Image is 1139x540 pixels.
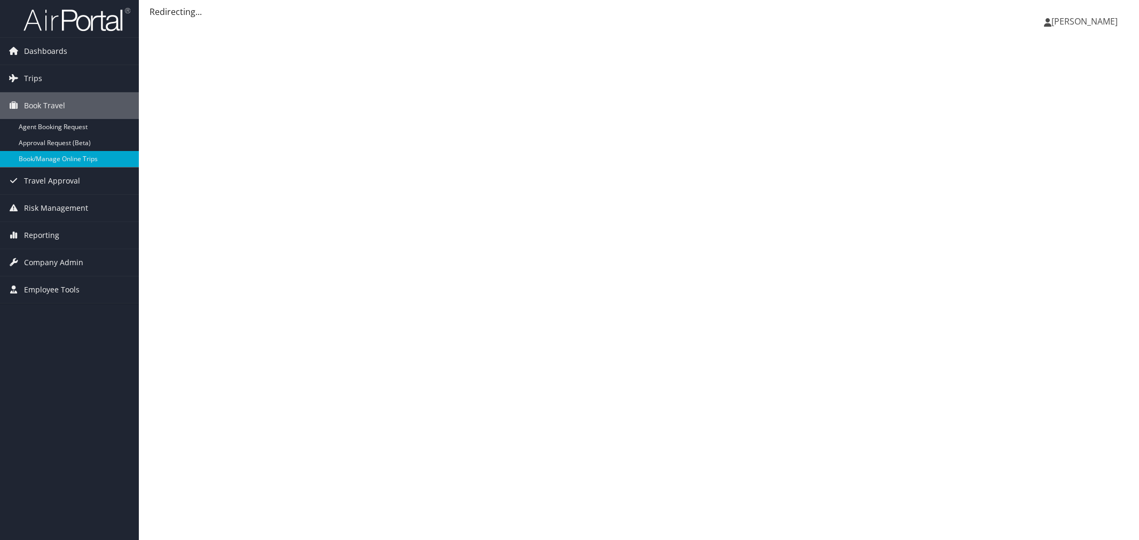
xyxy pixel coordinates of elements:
[1044,5,1128,37] a: [PERSON_NAME]
[1051,15,1118,27] span: [PERSON_NAME]
[24,38,67,65] span: Dashboards
[24,195,88,221] span: Risk Management
[24,222,59,249] span: Reporting
[24,65,42,92] span: Trips
[24,249,83,276] span: Company Admin
[150,5,1128,18] div: Redirecting...
[24,168,80,194] span: Travel Approval
[23,7,130,32] img: airportal-logo.png
[24,92,65,119] span: Book Travel
[24,276,80,303] span: Employee Tools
